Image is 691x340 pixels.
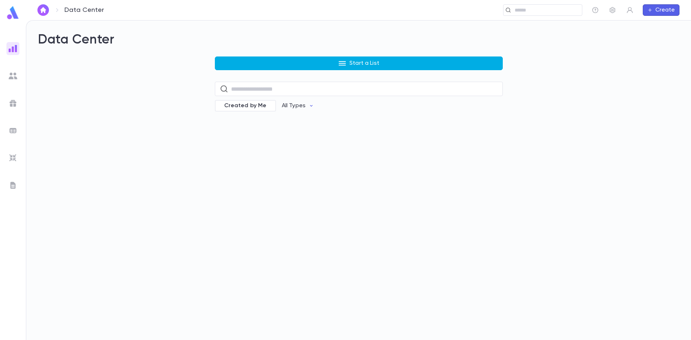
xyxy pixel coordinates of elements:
button: All Types [276,99,320,113]
img: students_grey.60c7aba0da46da39d6d829b817ac14fc.svg [9,72,17,80]
img: imports_grey.530a8a0e642e233f2baf0ef88e8c9fcb.svg [9,154,17,162]
p: Data Center [64,6,104,14]
button: Create [643,4,679,16]
img: home_white.a664292cf8c1dea59945f0da9f25487c.svg [39,7,48,13]
div: Created by Me [215,100,276,112]
img: campaigns_grey.99e729a5f7ee94e3726e6486bddda8f1.svg [9,99,17,108]
img: reports_gradient.dbe2566a39951672bc459a78b45e2f92.svg [9,44,17,53]
img: logo [6,6,20,20]
button: Start a List [215,56,503,70]
p: All Types [282,102,306,109]
span: Created by Me [220,102,271,109]
p: Start a List [349,60,379,67]
img: letters_grey.7941b92b52307dd3b8a917253454ce1c.svg [9,181,17,190]
img: batches_grey.339ca447c9d9533ef1741baa751efc33.svg [9,126,17,135]
h2: Data Center [38,32,679,48]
